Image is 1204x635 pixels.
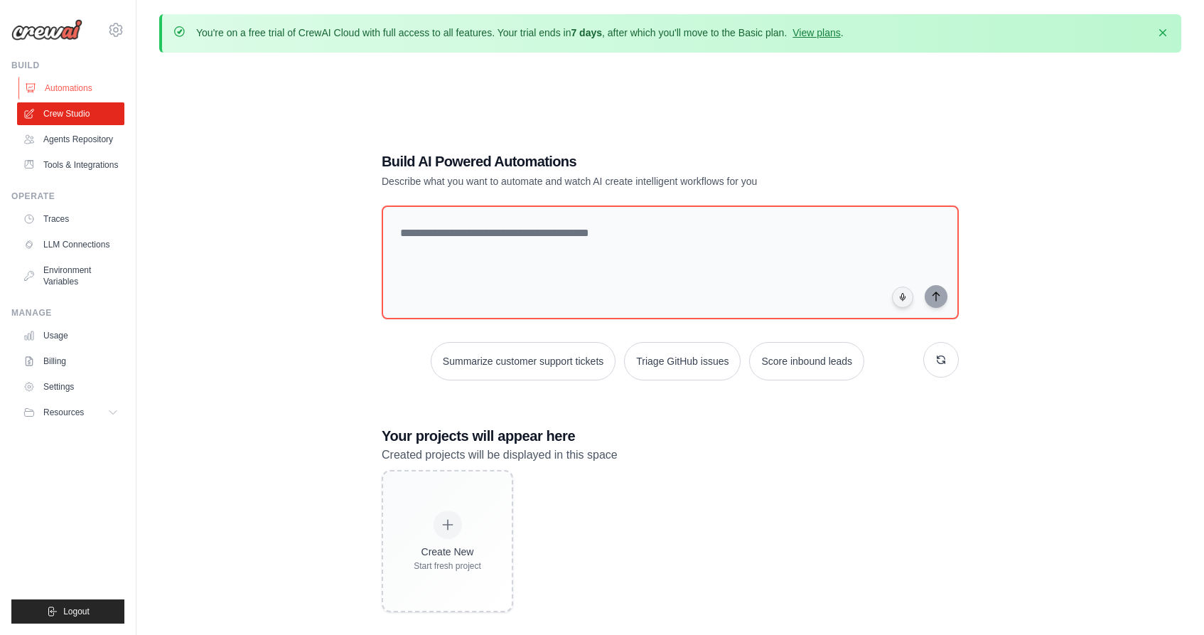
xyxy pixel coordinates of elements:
div: Create New [414,545,481,559]
div: Manage [11,307,124,319]
img: Logo [11,19,82,41]
strong: 7 days [571,27,602,38]
div: Start fresh project [414,560,481,572]
a: Crew Studio [17,102,124,125]
button: Score inbound leads [749,342,864,380]
button: Logout [11,599,124,624]
span: Logout [63,606,90,617]
span: Resources [43,407,84,418]
button: Click to speak your automation idea [892,287,913,308]
p: You're on a free trial of CrewAI Cloud with full access to all features. Your trial ends in , aft... [196,26,844,40]
a: Usage [17,324,124,347]
div: Build [11,60,124,71]
button: Summarize customer support tickets [431,342,616,380]
a: Agents Repository [17,128,124,151]
a: View plans [792,27,840,38]
a: Environment Variables [17,259,124,293]
h3: Your projects will appear here [382,426,959,446]
button: Resources [17,401,124,424]
p: Created projects will be displayed in this space [382,446,959,464]
h1: Build AI Powered Automations [382,151,859,171]
a: Settings [17,375,124,398]
a: Automations [18,77,126,100]
a: Traces [17,208,124,230]
a: LLM Connections [17,233,124,256]
button: Triage GitHub issues [624,342,741,380]
button: Get new suggestions [923,342,959,378]
a: Tools & Integrations [17,154,124,176]
div: Operate [11,191,124,202]
a: Billing [17,350,124,373]
p: Describe what you want to automate and watch AI create intelligent workflows for you [382,174,859,188]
